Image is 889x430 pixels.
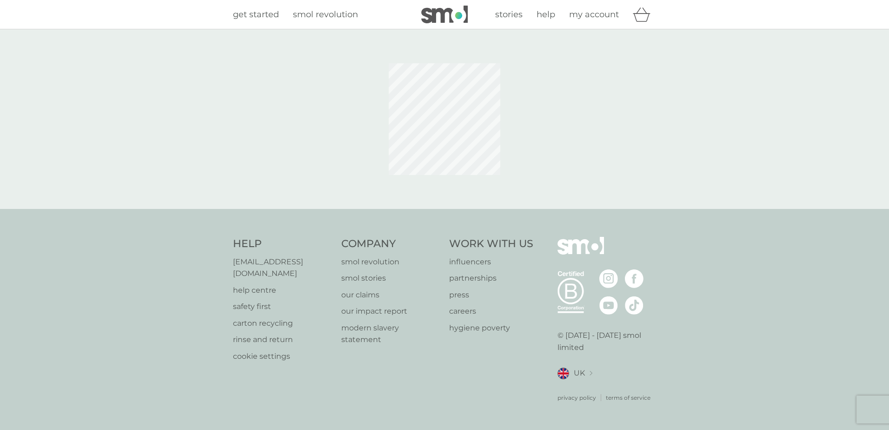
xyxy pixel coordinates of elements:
a: help centre [233,284,332,296]
span: get started [233,9,279,20]
img: visit the smol Tiktok page [625,296,644,315]
span: help [537,9,555,20]
img: smol [421,6,468,23]
a: careers [449,305,533,317]
a: cookie settings [233,350,332,363]
img: select a new location [590,371,592,376]
h4: Help [233,237,332,251]
a: [EMAIL_ADDRESS][DOMAIN_NAME] [233,256,332,280]
a: hygiene poverty [449,322,533,334]
a: our impact report [341,305,440,317]
a: modern slavery statement [341,322,440,346]
h4: Company [341,237,440,251]
span: smol revolution [293,9,358,20]
span: UK [574,367,585,379]
a: our claims [341,289,440,301]
a: privacy policy [557,393,596,402]
a: carton recycling [233,317,332,329]
a: smol revolution [341,256,440,268]
h4: Work With Us [449,237,533,251]
img: visit the smol Facebook page [625,269,644,288]
span: my account [569,9,619,20]
a: my account [569,8,619,21]
img: UK flag [557,368,569,379]
img: visit the smol Instagram page [599,269,618,288]
a: smol revolution [293,8,358,21]
a: influencers [449,256,533,268]
a: partnerships [449,272,533,284]
img: smol [557,237,604,269]
a: smol stories [341,272,440,284]
a: safety first [233,301,332,313]
a: rinse and return [233,334,332,346]
a: terms of service [606,393,650,402]
a: help [537,8,555,21]
a: stories [495,8,523,21]
img: visit the smol Youtube page [599,296,618,315]
span: stories [495,9,523,20]
div: basket [633,5,656,24]
a: get started [233,8,279,21]
a: press [449,289,533,301]
p: © [DATE] - [DATE] smol limited [557,329,657,353]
